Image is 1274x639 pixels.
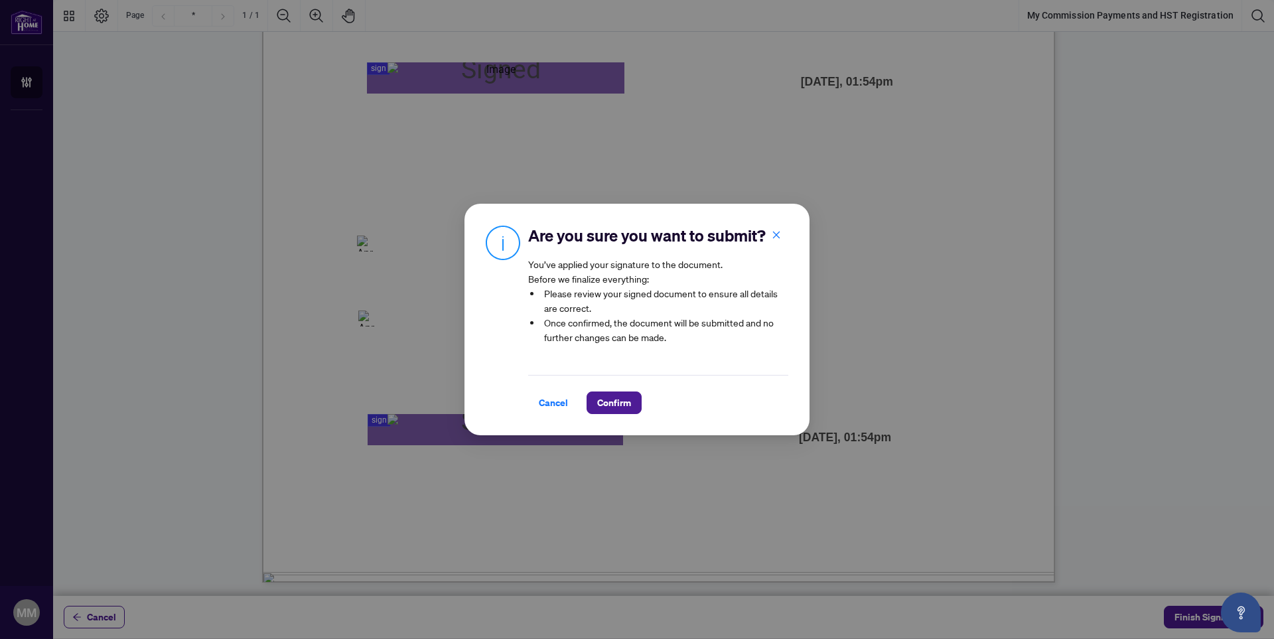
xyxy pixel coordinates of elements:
[486,225,520,260] img: Info Icon
[528,225,788,246] h2: Are you sure you want to submit?
[528,391,579,414] button: Cancel
[597,392,631,413] span: Confirm
[528,257,788,354] article: You’ve applied your signature to the document. Before we finalize everything:
[772,230,781,240] span: close
[539,392,568,413] span: Cancel
[1221,593,1261,632] button: Open asap
[541,315,788,344] li: Once confirmed, the document will be submitted and no further changes can be made.
[587,391,642,414] button: Confirm
[541,286,788,315] li: Please review your signed document to ensure all details are correct.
